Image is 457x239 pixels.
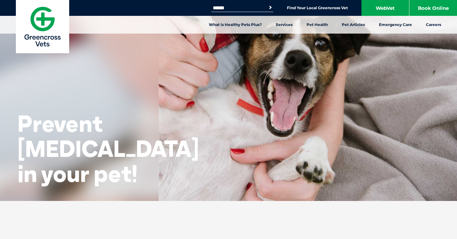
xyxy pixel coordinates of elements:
button: Search [267,4,274,11]
h2: Prevent [MEDICAL_DATA] in your pet! [17,111,199,186]
a: Find Your Local Greencross Vet [287,5,348,10]
a: Careers [419,16,448,34]
a: Services [269,16,300,34]
a: Emergency Care [372,16,419,34]
a: Pet Health [300,16,335,34]
a: What is Healthy Pets Plus? [202,16,269,34]
a: Pet Articles [335,16,372,34]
